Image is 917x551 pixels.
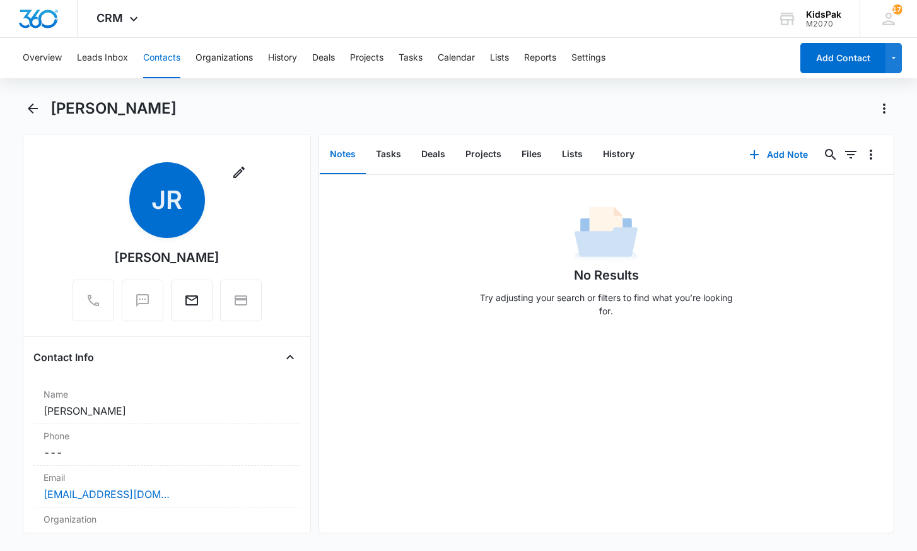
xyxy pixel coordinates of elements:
label: Name [44,388,289,401]
button: Close [280,347,300,367]
h1: No Results [574,266,639,285]
button: Add Contact [800,43,885,73]
dd: --- [44,445,289,460]
button: Actions [874,98,894,119]
button: Deals [411,135,455,174]
button: Settings [571,38,605,78]
button: Lists [490,38,509,78]
h1: [PERSON_NAME] [50,99,177,118]
span: 175 [892,4,902,15]
img: No Data [575,203,638,266]
button: Notes [320,135,366,174]
span: CRM [96,11,123,25]
button: Leads Inbox [77,38,128,78]
div: notifications count [892,4,902,15]
div: account id [806,20,841,28]
div: account name [806,9,841,20]
label: Organization [44,512,289,526]
span: JR [129,162,205,238]
button: Projects [455,135,511,174]
button: Files [511,135,552,174]
button: Back [23,98,42,119]
dd: --- [44,528,289,543]
button: Reports [524,38,556,78]
div: Phone--- [33,424,300,466]
div: Organization--- [33,507,300,548]
button: Tasks [399,38,423,78]
button: History [268,38,297,78]
p: Try adjusting your search or filters to find what you’re looking for. [474,291,739,317]
button: Lists [552,135,593,174]
button: Organizations [196,38,253,78]
button: Projects [350,38,383,78]
button: Calendar [438,38,475,78]
button: Contacts [143,38,180,78]
button: Overflow Menu [861,145,881,165]
button: Search... [821,145,841,165]
button: Filters [841,145,861,165]
button: History [593,135,645,174]
div: Name[PERSON_NAME] [33,382,300,424]
button: Email [171,280,213,321]
label: Phone [44,429,289,442]
label: Email [44,471,289,484]
dd: [PERSON_NAME] [44,403,289,418]
button: Add Note [737,139,821,170]
div: Email[EMAIL_ADDRESS][DOMAIN_NAME] [33,466,300,507]
a: [EMAIL_ADDRESS][DOMAIN_NAME] [44,487,170,502]
button: Overview [23,38,62,78]
button: Tasks [366,135,411,174]
button: Deals [312,38,335,78]
div: [PERSON_NAME] [114,248,219,267]
h4: Contact Info [33,350,94,365]
a: Email [171,299,213,310]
